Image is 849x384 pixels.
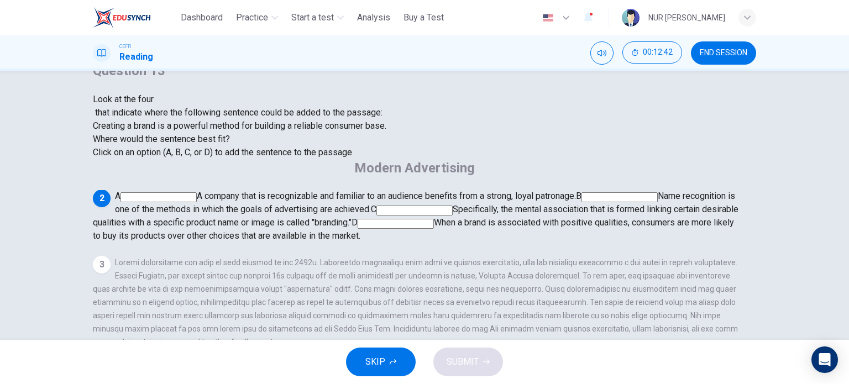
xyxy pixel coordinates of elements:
span: Where would the sentence best fit? [93,134,232,144]
button: Start a test [287,8,348,28]
button: END SESSION [691,41,756,65]
span: SKIP [365,354,385,370]
img: ELTC logo [93,7,151,29]
span: Start a test [291,11,334,24]
button: SKIP [346,348,416,376]
span: D [352,217,358,228]
span: Click on an option (A, B, C, or D) to add the sentence to the passage [93,147,352,157]
span: Analysis [357,11,390,24]
span: A company that is recognizable and familiar to an audience benefits from a strong, loyal patronage. [197,191,576,201]
div: Open Intercom Messenger [811,346,838,373]
div: Hide [622,41,682,65]
img: Profile picture [622,9,640,27]
img: en [541,14,555,22]
span: 00:12:42 [643,48,673,57]
span: C [371,204,376,214]
button: 00:12:42 [622,41,682,64]
h1: Reading [119,50,153,64]
div: 2 [93,190,111,207]
a: ELTC logo [93,7,176,29]
span: Loremi dolorsitame con adip el sedd eiusmod te inc 2492u. Laboreetdo magnaaliqu enim admi ve quis... [93,258,738,346]
span: Dashboard [181,11,223,24]
button: Analysis [353,8,395,28]
div: NUR [PERSON_NAME] [648,11,725,24]
div: Mute [590,41,614,65]
span: CEFR [119,43,131,50]
button: Practice [232,8,282,28]
span: Creating a brand is a powerful method for building a reliable consumer base. [93,120,386,131]
h4: Question 13 [93,62,386,80]
button: Dashboard [176,8,227,28]
span: END SESSION [700,49,747,57]
span: A [115,191,120,201]
h4: Modern Advertising [354,159,475,177]
span: Buy a Test [403,11,444,24]
span: Look at the four that indicate where the following sentence could be added to the passage: [93,93,386,119]
div: 3 [93,256,111,273]
button: Buy a Test [399,8,448,28]
span: Practice [236,11,268,24]
span: B [576,191,581,201]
